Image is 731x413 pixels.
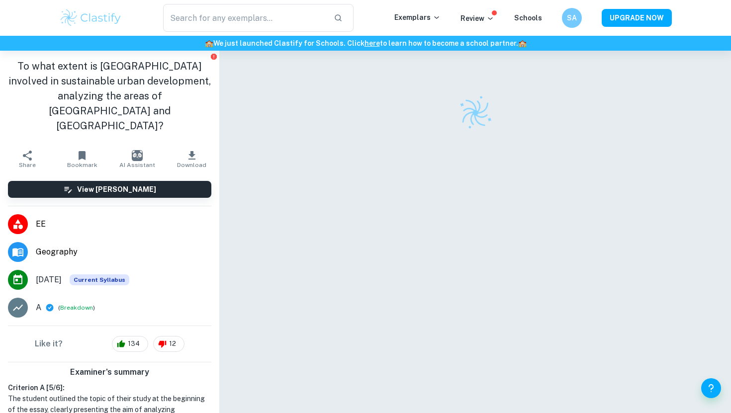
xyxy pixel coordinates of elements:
[8,382,211,393] h6: Criterion A [ 5 / 6 ]:
[2,38,729,49] h6: We just launched Clastify for Schools. Click to learn how to become a school partner.
[36,302,41,314] p: A
[19,162,36,168] span: Share
[70,274,129,285] div: This exemplar is based on the current syllabus. Feel free to refer to it for inspiration/ideas wh...
[70,274,129,285] span: Current Syllabus
[8,181,211,198] button: View [PERSON_NAME]
[36,274,62,286] span: [DATE]
[119,162,155,168] span: AI Assistant
[60,303,93,312] button: Breakdown
[67,162,97,168] span: Bookmark
[205,39,213,47] span: 🏫
[8,59,211,133] h1: To what extent is [GEOGRAPHIC_DATA] involved in sustainable urban development, analyzing the area...
[110,145,165,173] button: AI Assistant
[460,13,494,24] p: Review
[35,338,63,350] h6: Like it?
[518,39,527,47] span: 🏫
[122,339,145,349] span: 134
[602,9,672,27] button: UPGRADE NOW
[77,184,156,195] h6: View [PERSON_NAME]
[701,378,721,398] button: Help and Feedback
[36,218,211,230] span: EE
[59,8,122,28] img: Clastify logo
[55,145,109,173] button: Bookmark
[153,336,184,352] div: 12
[36,246,211,258] span: Geography
[132,150,143,161] img: AI Assistant
[58,303,95,313] span: ( )
[365,39,380,47] a: here
[4,366,215,378] h6: Examiner's summary
[210,53,217,60] button: Report issue
[112,336,148,352] div: 134
[163,4,326,32] input: Search for any exemplars...
[566,12,578,23] h6: SA
[453,90,498,136] img: Clastify logo
[165,145,219,173] button: Download
[562,8,582,28] button: SA
[177,162,206,168] span: Download
[394,12,441,23] p: Exemplars
[164,339,182,349] span: 12
[514,14,542,22] a: Schools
